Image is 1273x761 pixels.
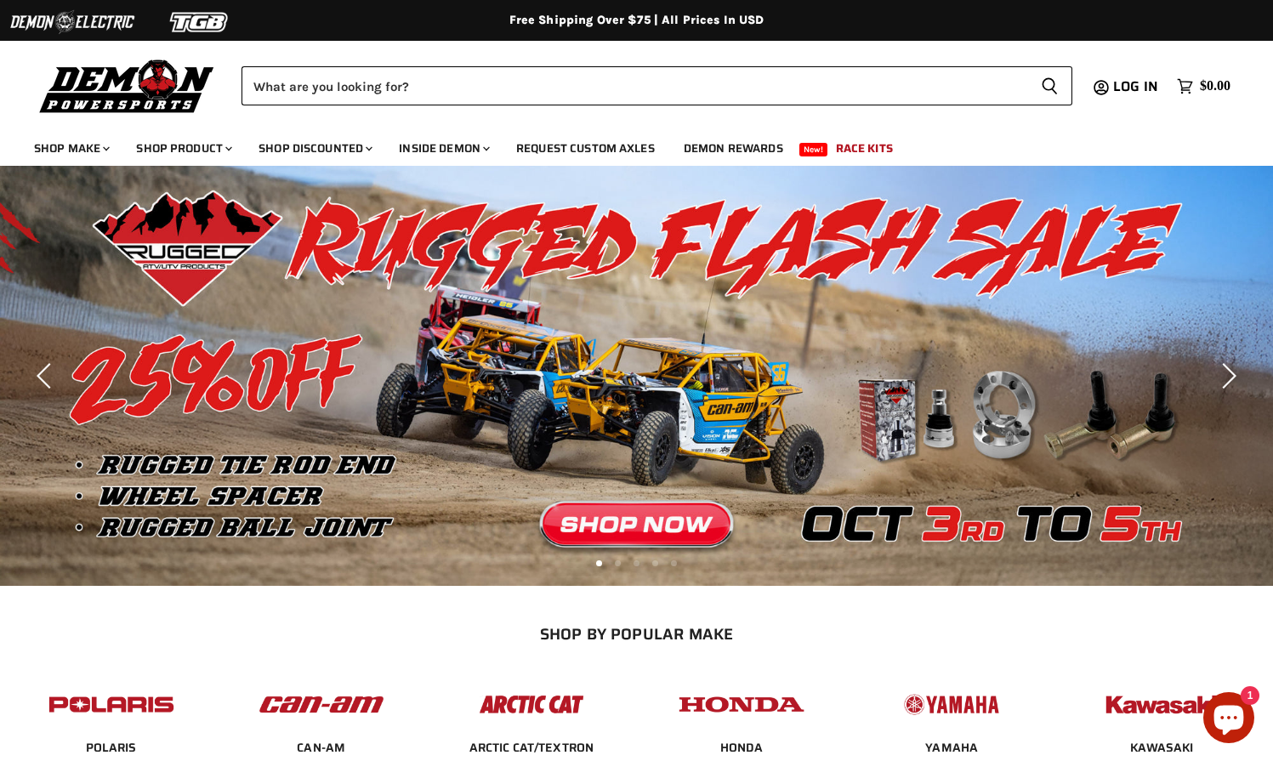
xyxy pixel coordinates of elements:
img: POPULAR_MAKE_logo_6_76e8c46f-2d1e-4ecc-b320-194822857d41.jpg [1095,679,1228,730]
img: Demon Powersports [34,55,220,116]
span: $0.00 [1200,78,1230,94]
a: Log in [1105,79,1168,94]
a: POLARIS [86,740,137,755]
a: $0.00 [1168,74,1239,99]
img: POPULAR_MAKE_logo_5_20258e7f-293c-4aac-afa8-159eaa299126.jpg [885,679,1018,730]
button: Previous [30,359,64,393]
a: Request Custom Axles [503,131,668,166]
img: Demon Electric Logo 2 [9,6,136,38]
a: HONDA [720,740,764,755]
li: Page dot 2 [615,560,621,566]
span: YAMAHA [925,740,978,757]
a: Shop Product [123,131,242,166]
form: Product [242,66,1072,105]
span: ARCTIC CAT/TEXTRON [469,740,594,757]
li: Page dot 3 [634,560,639,566]
inbox-online-store-chat: Shopify online store chat [1198,692,1259,747]
a: YAMAHA [925,740,978,755]
li: Page dot 4 [652,560,658,566]
img: POPULAR_MAKE_logo_3_027535af-6171-4c5e-a9bc-f0eccd05c5d6.jpg [465,679,598,730]
a: Inside Demon [386,131,500,166]
h2: SHOP BY POPULAR MAKE [21,625,1253,643]
span: POLARIS [86,740,137,757]
span: Log in [1113,76,1158,97]
li: Page dot 5 [671,560,677,566]
a: KAWASAKI [1130,740,1193,755]
a: Demon Rewards [671,131,796,166]
a: ARCTIC CAT/TEXTRON [469,740,594,755]
span: HONDA [720,740,764,757]
a: Race Kits [823,131,906,166]
img: POPULAR_MAKE_logo_2_dba48cf1-af45-46d4-8f73-953a0f002620.jpg [45,679,178,730]
span: KAWASAKI [1130,740,1193,757]
img: POPULAR_MAKE_logo_4_4923a504-4bac-4306-a1be-165a52280178.jpg [675,679,808,730]
input: Search [242,66,1027,105]
a: Shop Make [21,131,120,166]
a: CAN-AM [297,740,345,755]
img: POPULAR_MAKE_logo_1_adc20308-ab24-48c4-9fac-e3c1a623d575.jpg [255,679,388,730]
ul: Main menu [21,124,1226,166]
span: CAN-AM [297,740,345,757]
button: Next [1209,359,1243,393]
a: Shop Discounted [246,131,383,166]
span: New! [799,143,828,156]
button: Search [1027,66,1072,105]
li: Page dot 1 [596,560,602,566]
img: TGB Logo 2 [136,6,264,38]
